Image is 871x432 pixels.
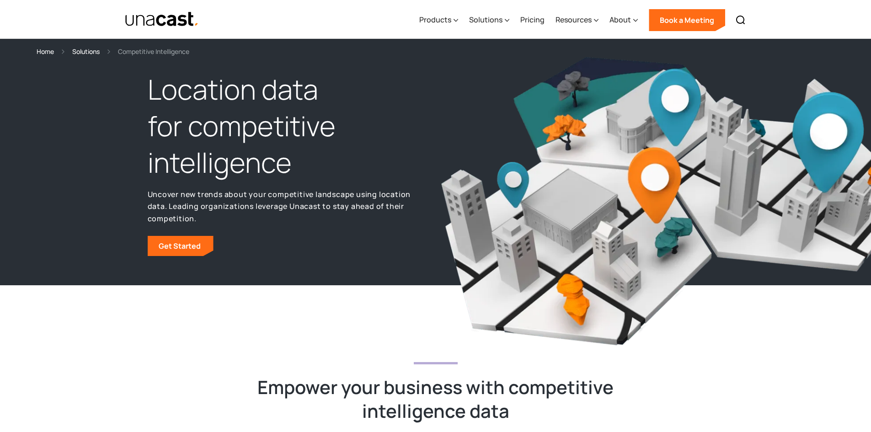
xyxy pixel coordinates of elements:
[469,14,502,25] div: Solutions
[520,1,545,39] a: Pricing
[148,236,214,256] a: Get Started
[419,1,458,39] div: Products
[735,15,746,26] img: Search icon
[609,1,638,39] div: About
[148,188,431,225] p: Uncover new trends about your competitive landscape using location data. Leading organizations le...
[118,46,189,57] div: Competitive Intelligence
[556,1,598,39] div: Resources
[257,375,614,423] h2: Empower your business with competitive intelligence data
[609,14,631,25] div: About
[125,11,199,27] a: home
[148,71,431,181] h1: Location data for competitive intelligence
[556,14,592,25] div: Resources
[37,46,54,57] a: Home
[125,11,199,27] img: Unacast text logo
[72,46,100,57] a: Solutions
[469,1,509,39] div: Solutions
[419,14,451,25] div: Products
[649,9,725,31] a: Book a Meeting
